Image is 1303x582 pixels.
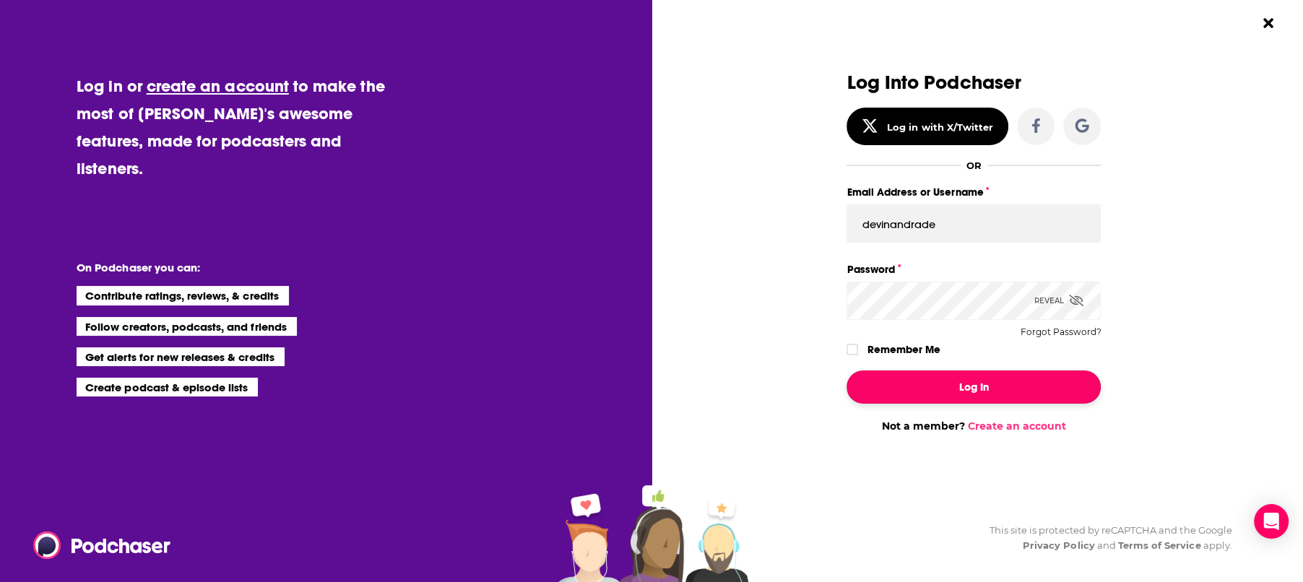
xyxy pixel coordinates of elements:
a: Terms of Service [1118,539,1201,551]
div: This site is protected by reCAPTCHA and the Google and apply. [978,523,1232,553]
li: On Podchaser you can: [77,261,365,274]
a: Privacy Policy [1023,539,1095,551]
a: Podchaser - Follow, Share and Rate Podcasts [33,531,160,559]
label: Password [847,260,1101,279]
div: Open Intercom Messenger [1254,504,1289,539]
li: Get alerts for new releases & credits [77,347,284,366]
div: OR [966,160,982,171]
div: Reveal [1034,282,1083,320]
li: Follow creators, podcasts, and friends [77,317,297,336]
button: Forgot Password? [1020,327,1101,337]
input: Email Address or Username [847,204,1101,243]
a: create an account [147,76,289,96]
button: Close Button [1255,9,1282,37]
div: Not a member? [847,420,1101,433]
div: Log in with X/Twitter [887,121,993,133]
button: Log in with X/Twitter [847,108,1008,145]
label: Email Address or Username [847,183,1101,201]
h3: Log Into Podchaser [847,72,1101,93]
a: Create an account [968,420,1066,433]
label: Remember Me [867,340,940,359]
li: Create podcast & episode lists [77,378,258,396]
button: Log In [847,370,1101,404]
img: Podchaser - Follow, Share and Rate Podcasts [33,531,172,559]
li: Contribute ratings, reviews, & credits [77,286,289,305]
